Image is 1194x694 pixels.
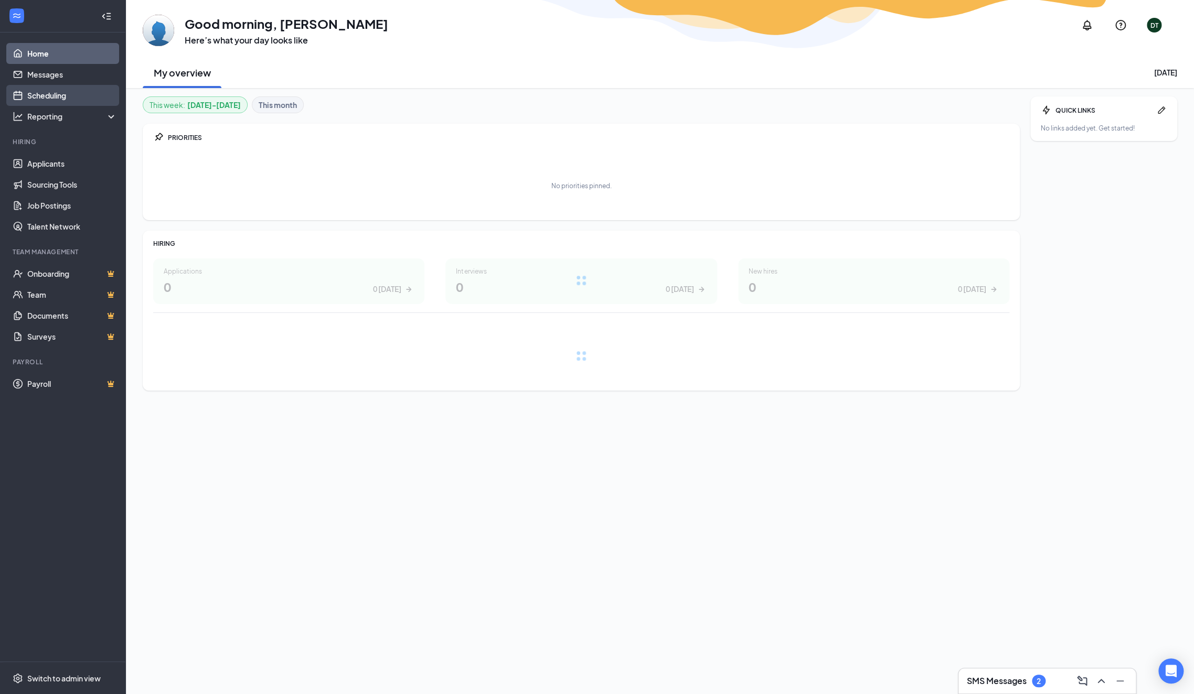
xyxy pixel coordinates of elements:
div: Team Management [13,247,115,256]
a: Talent Network [27,216,117,237]
h1: Good morning, [PERSON_NAME] [185,15,388,32]
div: Hiring [13,137,115,146]
div: Reporting [27,111,118,122]
svg: Bolt [1041,105,1051,115]
div: Open Intercom Messenger [1158,658,1184,684]
svg: Minimize [1114,675,1126,687]
div: 2 [1037,677,1041,686]
button: ComposeMessage [1073,673,1090,689]
svg: Pen [1156,105,1167,115]
a: PayrollCrown [27,373,117,394]
div: This week : [150,99,241,111]
a: SurveysCrown [27,326,117,347]
b: This month [259,99,297,111]
b: [DATE] - [DATE] [187,99,241,111]
a: TeamCrown [27,284,117,305]
a: Sourcing Tools [27,174,117,195]
div: DT [1150,21,1158,30]
a: Messages [27,64,117,85]
svg: QuestionInfo [1114,19,1127,31]
svg: Settings [13,673,23,684]
h3: SMS Messages [967,675,1027,687]
div: HIRING [153,239,1009,248]
a: OnboardingCrown [27,263,117,284]
svg: Analysis [13,111,23,122]
a: Scheduling [27,85,117,106]
svg: Pin [153,132,164,143]
h2: My overview [154,66,211,79]
div: Payroll [13,357,115,366]
div: No links added yet. Get started! [1041,124,1167,133]
div: PRIORITIES [168,133,1009,142]
a: Home [27,43,117,64]
button: Minimize [1111,673,1127,689]
svg: ComposeMessage [1076,675,1089,687]
img: Daniel Toro [143,15,174,46]
div: No priorities pinned. [551,181,612,190]
div: Switch to admin view [27,673,101,684]
a: DocumentsCrown [27,305,117,326]
h3: Here’s what your day looks like [185,35,388,46]
button: ChevronUp [1092,673,1108,689]
div: [DATE] [1154,67,1177,78]
svg: Notifications [1081,19,1093,31]
a: Job Postings [27,195,117,216]
div: QUICK LINKS [1056,106,1152,115]
svg: WorkstreamLogo [12,10,22,21]
svg: Collapse [101,11,112,21]
svg: ChevronUp [1095,675,1107,687]
a: Applicants [27,153,117,174]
